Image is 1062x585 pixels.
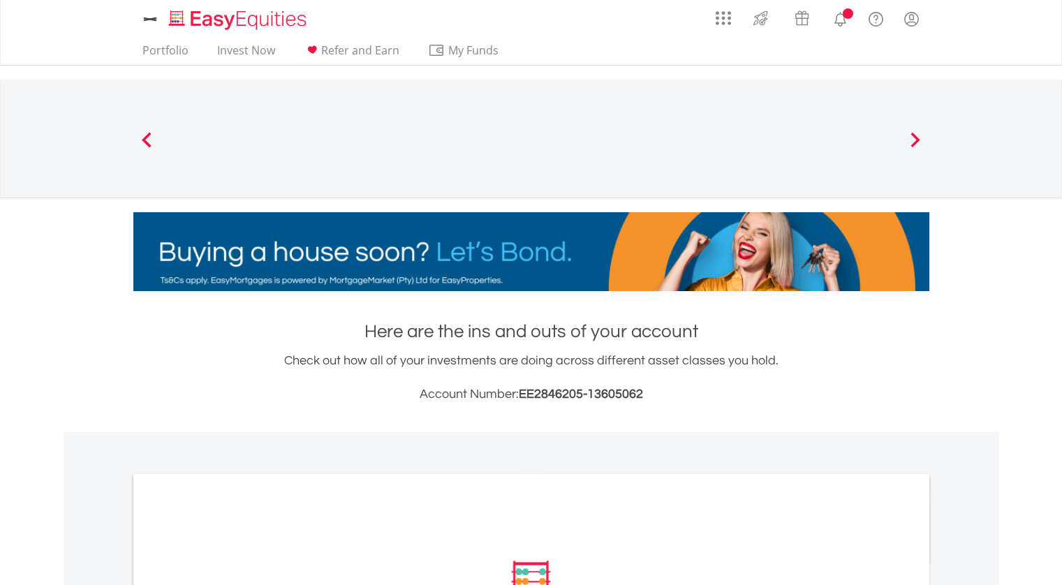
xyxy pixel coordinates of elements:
span: EE2846205-13605062 [519,387,643,401]
img: grid-menu-icon.svg [716,10,731,26]
a: Refer and Earn [298,43,405,65]
div: Check out how all of your investments are doing across different asset classes you hold. [133,351,929,404]
a: Vouchers [781,3,823,29]
a: FAQ's and Support [858,3,894,31]
span: My Funds [428,41,519,59]
span: Refer and Earn [321,43,399,58]
h3: Account Number: [133,385,929,404]
img: EasyEquities_Logo.png [166,8,312,31]
a: Home page [163,3,312,31]
a: Notifications [823,3,858,31]
h1: Here are the ins and outs of your account [133,319,929,344]
a: Invest Now [212,43,281,65]
img: vouchers-v2.svg [790,7,813,29]
a: My Profile [894,3,929,34]
a: AppsGrid [707,3,740,26]
a: Portfolio [137,43,194,65]
img: thrive-v2.svg [749,7,772,29]
img: EasyMortage Promotion Banner [133,212,929,291]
